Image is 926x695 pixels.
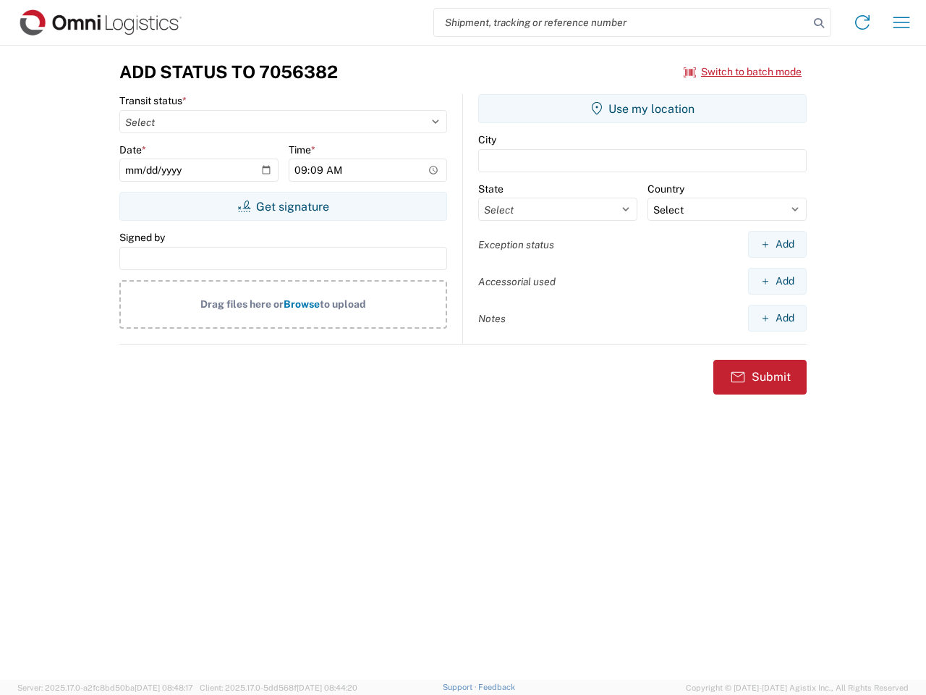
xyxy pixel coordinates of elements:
[119,62,338,83] h3: Add Status to 7056382
[297,683,357,692] span: [DATE] 08:44:20
[647,182,684,195] label: Country
[119,231,165,244] label: Signed by
[284,298,320,310] span: Browse
[478,683,515,691] a: Feedback
[686,681,909,694] span: Copyright © [DATE]-[DATE] Agistix Inc., All Rights Reserved
[119,143,146,156] label: Date
[443,683,479,691] a: Support
[478,312,506,325] label: Notes
[119,94,187,107] label: Transit status
[478,275,556,288] label: Accessorial used
[478,238,554,251] label: Exception status
[748,231,807,258] button: Add
[713,360,807,395] button: Submit
[684,60,802,84] button: Switch to batch mode
[434,9,809,36] input: Shipment, tracking or reference number
[748,305,807,332] button: Add
[478,182,504,195] label: State
[478,94,807,123] button: Use my location
[748,268,807,295] button: Add
[135,683,193,692] span: [DATE] 08:48:17
[200,683,357,692] span: Client: 2025.17.0-5dd568f
[289,143,315,156] label: Time
[478,133,496,146] label: City
[119,192,447,221] button: Get signature
[200,298,284,310] span: Drag files here or
[17,683,193,692] span: Server: 2025.17.0-a2fc8bd50ba
[320,298,366,310] span: to upload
